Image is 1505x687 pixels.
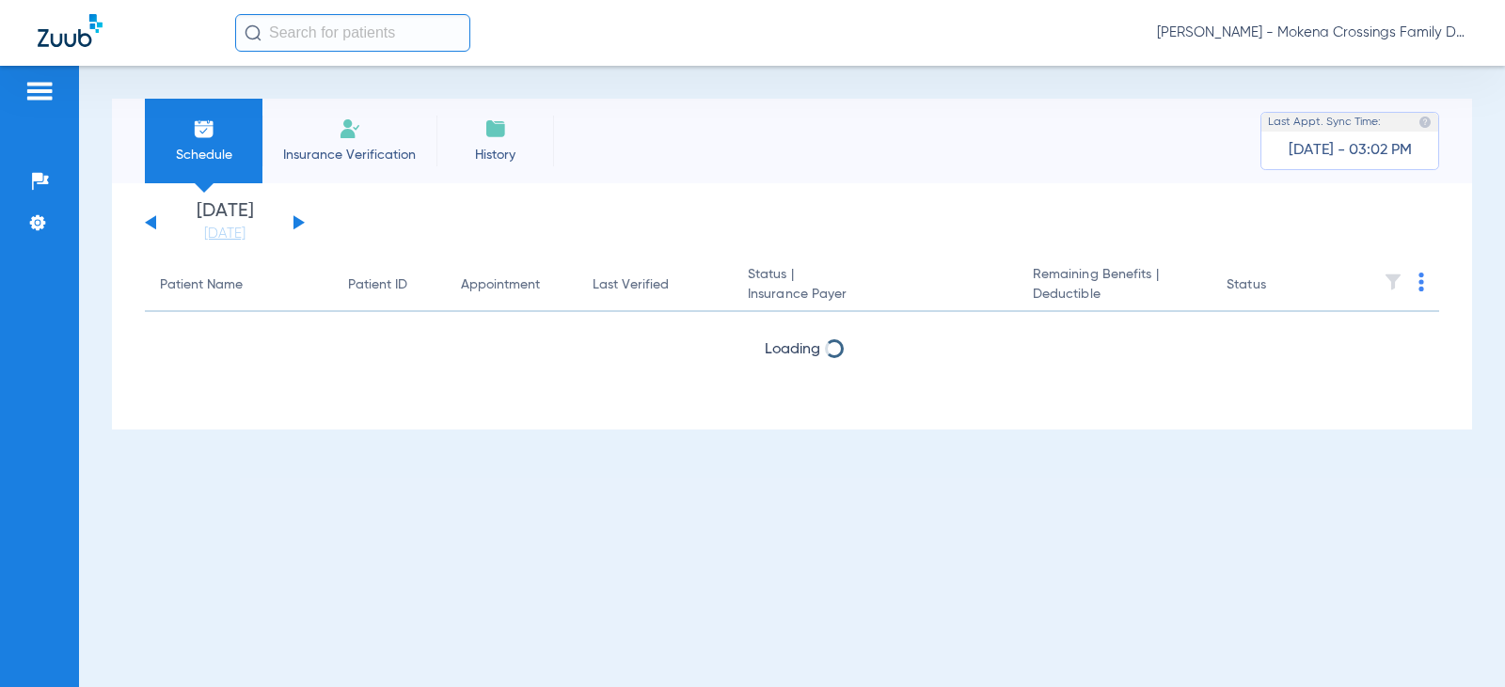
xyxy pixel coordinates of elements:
li: [DATE] [168,202,281,243]
a: [DATE] [168,225,281,243]
span: Insurance Payer [748,285,1003,304]
span: Insurance Verification [277,146,422,164]
span: Deductible [1033,285,1196,304]
img: hamburger-icon [24,80,55,102]
th: Status | [733,259,1018,312]
img: Manual Insurance Verification [339,117,361,140]
div: Patient Name [160,275,243,295]
img: History [484,117,507,140]
img: group-dot-blue.svg [1418,273,1424,291]
span: Last Appt. Sync Time: [1268,113,1381,132]
th: Status [1212,259,1339,312]
div: Patient ID [348,275,407,295]
span: Loading [765,342,820,357]
div: Patient ID [348,275,431,295]
th: Remaining Benefits | [1018,259,1212,312]
div: Patient Name [160,275,318,295]
div: Appointment [461,275,562,295]
input: Search for patients [235,14,470,52]
div: Appointment [461,275,540,295]
img: last sync help info [1418,116,1432,129]
span: Schedule [159,146,248,164]
img: Search Icon [245,24,261,41]
img: filter.svg [1384,273,1402,291]
span: History [451,146,540,164]
div: Last Verified [593,275,718,295]
div: Last Verified [593,275,669,295]
span: [PERSON_NAME] - Mokena Crossings Family Dental [1157,23,1467,42]
img: Schedule [193,117,215,140]
span: [DATE] - 03:02 PM [1289,141,1412,160]
img: Zuub Logo [38,14,103,47]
